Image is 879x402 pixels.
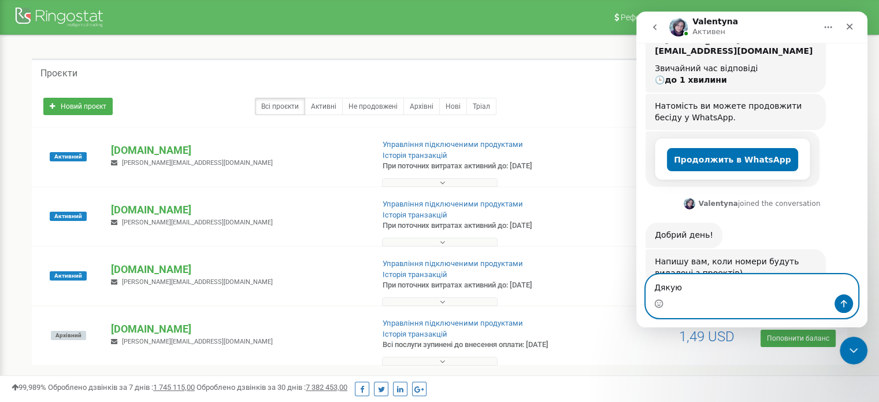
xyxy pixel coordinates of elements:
a: Тріал [466,98,496,115]
p: При поточних витратах активний до: [DATE] [383,280,568,291]
iframe: Intercom live chat [840,337,867,364]
span: Активний [50,271,87,281]
span: Оброблено дзвінків за 30 днів : [196,383,347,392]
a: Історія транзакцій [383,270,447,279]
div: Valentyna говорит… [9,238,222,300]
div: Fin говорит… [9,120,222,185]
h5: Проєкти [40,68,77,79]
div: Звичайний час відповіді 🕒 [18,51,180,74]
a: Активні [305,98,343,115]
span: [PERSON_NAME][EMAIL_ADDRESS][DOMAIN_NAME] [122,338,273,345]
a: Управління підключеними продуктами [383,140,523,149]
textarea: Ваше сообщение... [10,263,221,283]
a: Поповнити баланс [761,330,836,347]
div: joined the conversation [62,187,184,197]
p: При поточних витратах активний до: [DATE] [383,220,568,231]
a: Історія транзакцій [383,330,447,338]
a: Всі проєкти [255,98,305,115]
div: Добрий день! [9,211,86,237]
p: [DOMAIN_NAME] [111,322,364,337]
span: Оброблено дзвінків за 7 днів : [48,383,195,392]
div: Напишу вам, коли номери будуть видалені з проектів) [9,238,190,274]
b: до 1 хвилини [28,64,91,73]
a: Архівні [403,98,440,115]
span: Архівний [51,331,86,340]
div: Добрий день! [18,218,77,230]
div: Натомість ви можете продовжити бесіду у WhatsApp. [9,82,190,119]
p: При поточних витратах активний до: [DATE] [383,161,568,172]
span: [PERSON_NAME][EMAIL_ADDRESS][DOMAIN_NAME] [122,219,273,226]
a: Нові [439,98,467,115]
a: Історія транзакцій [383,151,447,160]
p: [DOMAIN_NAME] [111,262,364,277]
p: Всі послуги зупинені до внесення оплати: [DATE] [383,340,568,351]
b: [PERSON_NAME][EMAIL_ADDRESS][DOMAIN_NAME] [18,24,176,45]
iframe: Intercom live chat [636,12,867,327]
img: Profile image for Valentyna [47,186,59,198]
span: Реферальна програма [621,13,706,22]
button: Отправить сообщение… [198,283,217,301]
span: Активний [50,212,87,221]
b: Valentyna [62,188,102,196]
a: Управління підключеними продуктами [383,319,523,327]
div: Valentyna говорит… [9,185,222,211]
div: Напишу вам, коли номери будуть видалені з проектів) [18,245,180,267]
div: Fin говорит… [9,82,222,120]
p: [DOMAIN_NAME] [111,202,364,217]
u: 1 745 115,00 [153,383,195,392]
span: [PERSON_NAME][EMAIL_ADDRESS][DOMAIN_NAME] [122,159,273,167]
a: Управління підключеними продуктами [383,200,523,208]
span: [PERSON_NAME][EMAIL_ADDRESS][DOMAIN_NAME] [122,278,273,286]
u: 7 382 453,00 [306,383,347,392]
a: Не продовжені [342,98,404,115]
span: 99,989% [12,383,46,392]
a: Управління підключеними продуктами [383,259,523,268]
span: Активний [50,152,87,161]
a: Історія транзакцій [383,211,447,219]
div: Натомість ви можете продовжити бесіду у WhatsApp. [18,89,180,112]
p: [DOMAIN_NAME] [111,143,364,158]
span: 1,49 USD [679,329,735,345]
div: Продолжить в WhatsApp [9,120,183,175]
button: Средство выбора эмодзи [18,287,27,297]
a: Новий проєкт [43,98,113,115]
button: Продолжить в WhatsApp [31,137,162,160]
div: Valentyna говорит… [9,211,222,238]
